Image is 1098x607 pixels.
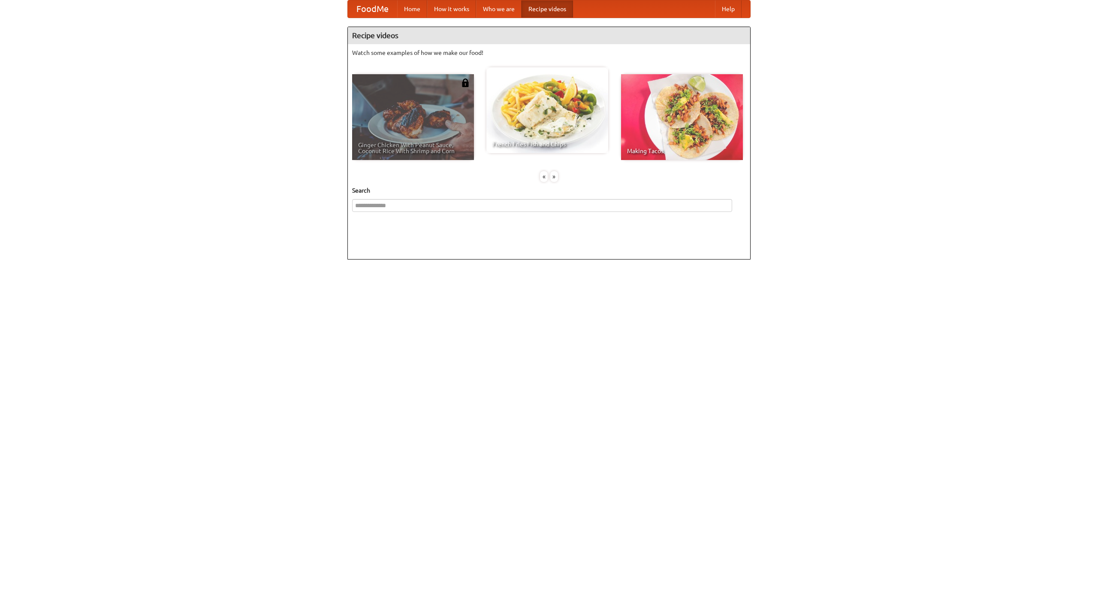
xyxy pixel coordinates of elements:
a: Who we are [476,0,522,18]
span: Making Tacos [627,148,737,154]
img: 483408.png [461,79,470,87]
div: « [540,171,548,182]
a: Help [715,0,742,18]
div: » [550,171,558,182]
h5: Search [352,186,746,195]
p: Watch some examples of how we make our food! [352,48,746,57]
a: FoodMe [348,0,397,18]
a: Home [397,0,427,18]
a: Making Tacos [621,74,743,160]
a: Recipe videos [522,0,573,18]
a: How it works [427,0,476,18]
span: French Fries Fish and Chips [492,141,602,147]
h4: Recipe videos [348,27,750,44]
a: French Fries Fish and Chips [486,67,608,153]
